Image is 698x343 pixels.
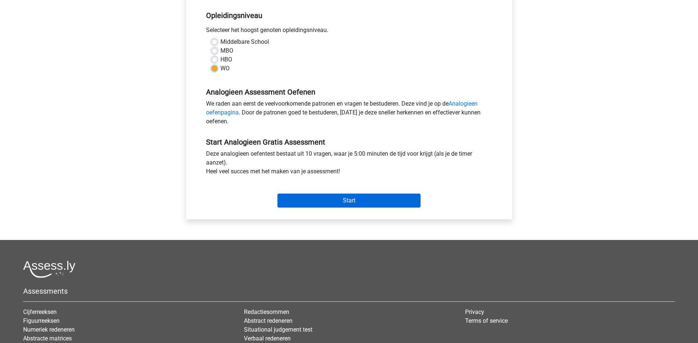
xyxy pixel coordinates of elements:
[220,46,233,55] label: MBO
[23,287,675,296] h5: Assessments
[23,308,57,315] a: Cijferreeksen
[23,317,60,324] a: Figuurreeksen
[206,88,492,96] h5: Analogieen Assessment Oefenen
[23,326,75,333] a: Numeriek redeneren
[277,194,421,208] input: Start
[206,8,492,23] h5: Opleidingsniveau
[244,308,289,315] a: Redactiesommen
[465,317,508,324] a: Terms of service
[244,317,293,324] a: Abstract redeneren
[23,261,75,278] img: Assessly logo
[220,55,232,64] label: HBO
[201,149,498,179] div: Deze analogieen oefentest bestaat uit 10 vragen, waar je 5:00 minuten de tijd voor krijgt (als je...
[465,308,484,315] a: Privacy
[201,26,498,38] div: Selecteer het hoogst genoten opleidingsniveau.
[244,335,291,342] a: Verbaal redeneren
[220,64,230,73] label: WO
[220,38,269,46] label: Middelbare School
[23,335,72,342] a: Abstracte matrices
[244,326,312,333] a: Situational judgement test
[206,138,492,146] h5: Start Analogieen Gratis Assessment
[201,99,498,129] div: We raden aan eerst de veelvoorkomende patronen en vragen te bestuderen. Deze vind je op de . Door...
